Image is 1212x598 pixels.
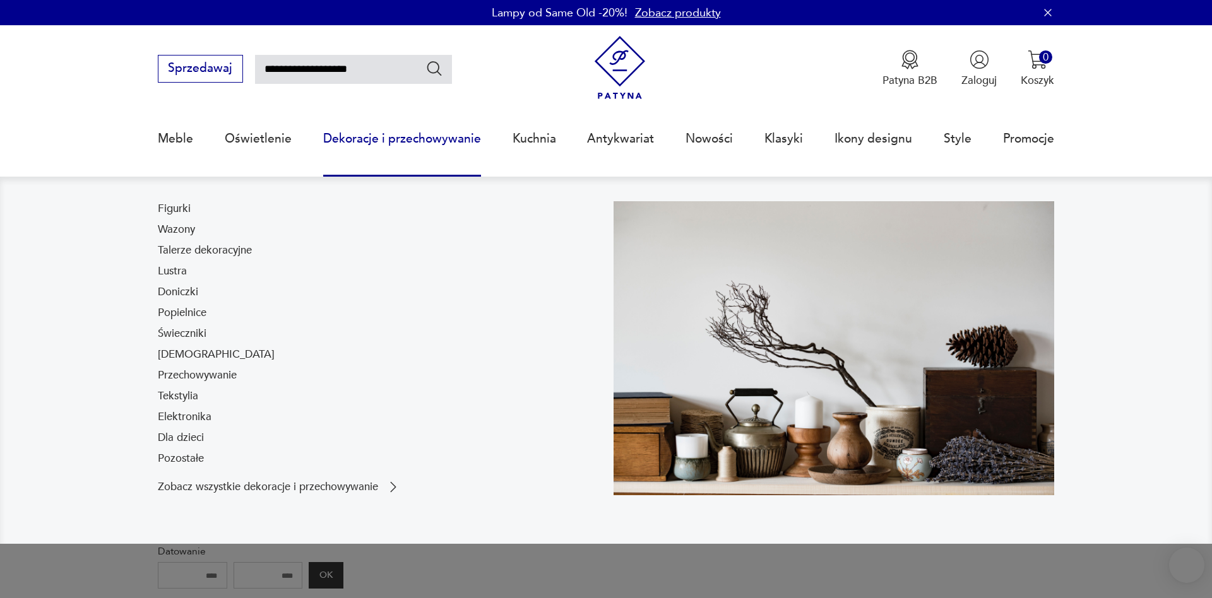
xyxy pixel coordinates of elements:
div: 0 [1039,50,1052,64]
a: Pozostałe [158,451,204,466]
a: Tekstylia [158,389,198,404]
iframe: Smartsupp widget button [1169,548,1204,583]
a: Antykwariat [587,110,654,168]
button: Szukaj [425,59,444,78]
a: Talerze dekoracyjne [158,243,252,258]
p: Patyna B2B [882,73,937,88]
a: Style [944,110,971,168]
a: Zobacz wszystkie dekoracje i przechowywanie [158,479,401,495]
a: Ikona medaluPatyna B2B [882,50,937,88]
a: Elektronika [158,409,211,425]
a: Promocje [1003,110,1054,168]
a: Figurki [158,201,191,216]
a: Nowości [686,110,733,168]
p: Koszyk [1021,73,1054,88]
a: Wazony [158,222,195,237]
a: Świeczniki [158,326,206,341]
a: [DEMOGRAPHIC_DATA] [158,347,275,362]
a: Przechowywanie [158,368,237,383]
a: Zobacz produkty [635,5,721,21]
a: Klasyki [764,110,803,168]
p: Zaloguj [961,73,997,88]
a: Popielnice [158,305,206,320]
a: Kuchnia [513,110,556,168]
a: Dla dzieci [158,430,204,445]
button: Zaloguj [961,50,997,88]
img: Ikona medalu [900,50,920,69]
a: Dekoracje i przechowywanie [323,110,481,168]
a: Ikony designu [835,110,912,168]
img: Ikona koszyka [1028,50,1047,69]
p: Lampy od Same Old -20%! [492,5,627,21]
button: 0Koszyk [1021,50,1054,88]
a: Oświetlenie [225,110,292,168]
a: Doniczki [158,284,198,300]
button: Sprzedawaj [158,55,243,83]
a: Meble [158,110,193,168]
a: Sprzedawaj [158,64,243,74]
p: Zobacz wszystkie dekoracje i przechowywanie [158,482,378,492]
img: cfa44e985ea346226f89ee8969f25989.jpg [614,201,1054,495]
img: Ikonka użytkownika [970,50,989,69]
img: Patyna - sklep z meblami i dekoracjami vintage [588,36,652,100]
button: Patyna B2B [882,50,937,88]
a: Lustra [158,264,187,279]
